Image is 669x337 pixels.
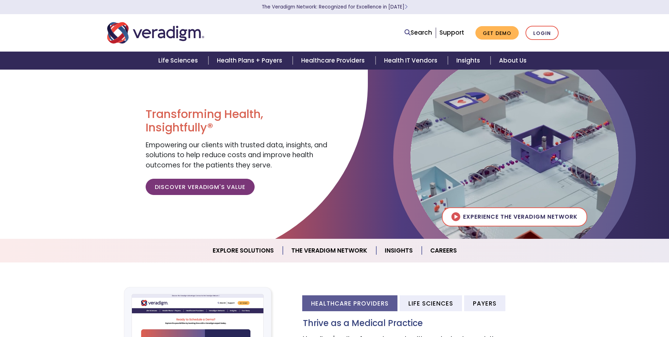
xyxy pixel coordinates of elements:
[293,52,375,70] a: Healthcare Providers
[439,28,464,37] a: Support
[204,242,283,260] a: Explore Solutions
[146,107,329,135] h1: Transforming Health, Insightfully®
[262,4,408,10] a: The Veradigm Network: Recognized for Excellence in [DATE]Learn More
[146,140,327,170] span: Empowering our clients with trusted data, insights, and solutions to help reduce costs and improv...
[303,318,562,329] h3: Thrive as a Medical Practice
[475,26,519,40] a: Get Demo
[405,28,432,37] a: Search
[376,242,422,260] a: Insights
[283,242,376,260] a: The Veradigm Network
[464,295,505,311] li: Payers
[146,179,255,195] a: Discover Veradigm's Value
[376,52,448,70] a: Health IT Vendors
[422,242,465,260] a: Careers
[400,295,462,311] li: Life Sciences
[150,52,208,70] a: Life Sciences
[448,52,491,70] a: Insights
[491,52,535,70] a: About Us
[208,52,293,70] a: Health Plans + Payers
[405,4,408,10] span: Learn More
[302,295,397,311] li: Healthcare Providers
[107,21,204,45] img: Veradigm logo
[525,26,559,40] a: Login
